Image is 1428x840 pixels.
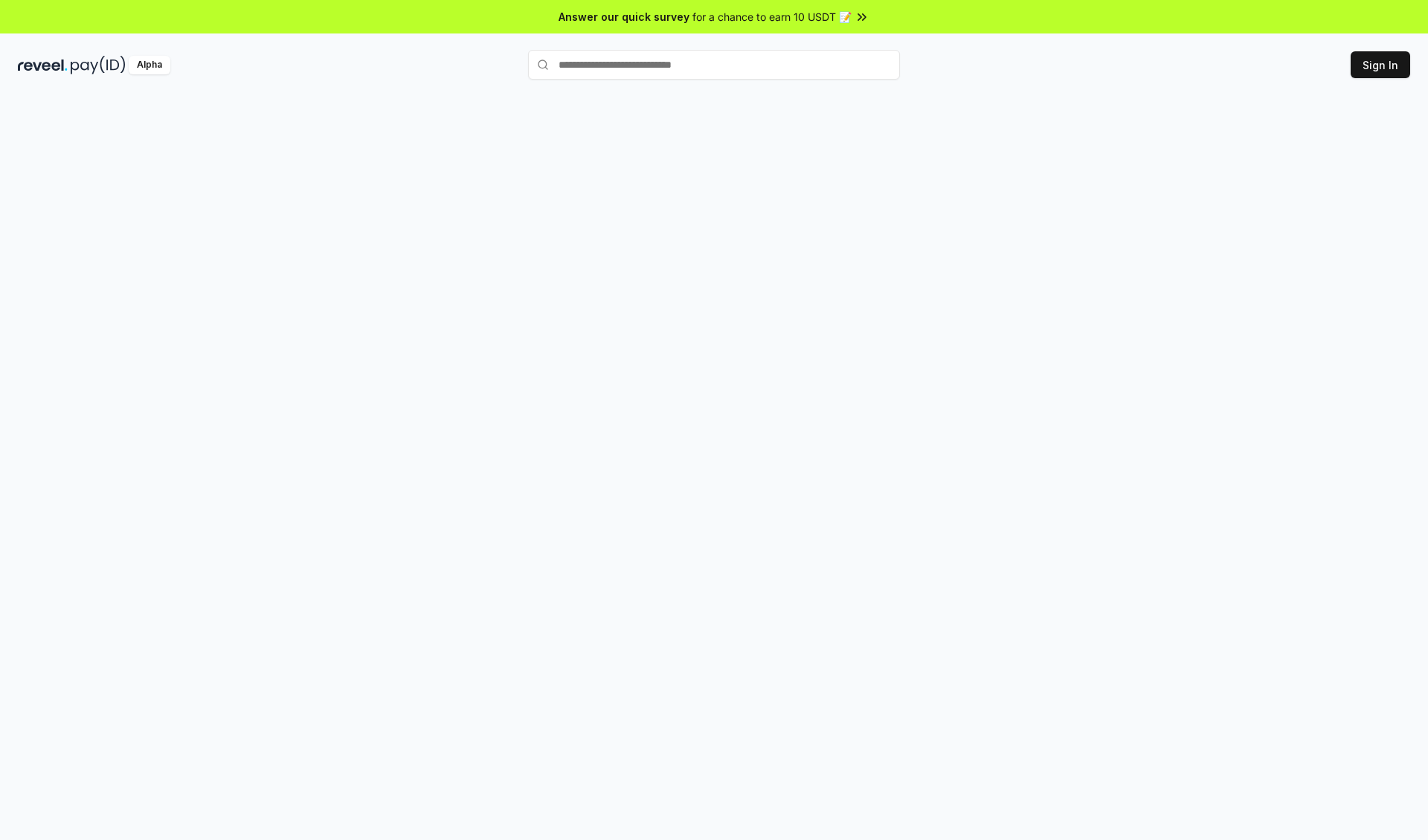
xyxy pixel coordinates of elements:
span: Answer our quick survey [559,9,689,25]
div: Alpha [129,56,170,74]
img: pay_id [71,56,126,74]
img: reveel_dark [18,56,68,74]
span: for a chance to earn 10 USDT 📝 [692,9,852,25]
button: Sign In [1351,51,1410,78]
